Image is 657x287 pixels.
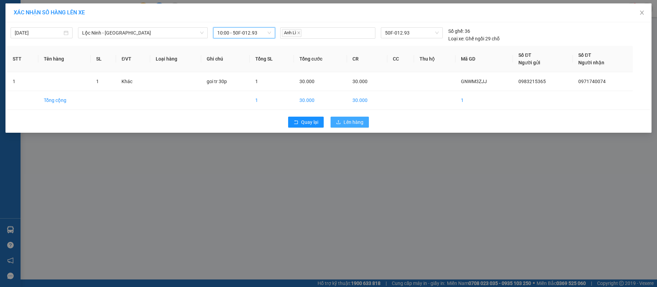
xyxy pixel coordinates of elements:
button: uploadLên hàng [331,117,369,128]
span: 1 [255,79,258,84]
span: Số ghế: [448,27,464,35]
th: Tổng SL [250,46,294,72]
div: 36 [448,27,470,35]
th: Tổng cước [294,46,347,72]
th: Ghi chú [201,46,250,72]
td: 1 [7,72,38,91]
span: 1 [96,79,99,84]
span: GNWM3ZJJ [461,79,487,84]
th: Loại hàng [150,46,201,72]
button: rollbackQuay lại [288,117,324,128]
span: Loại xe: [448,35,464,42]
span: XÁC NHẬN SỐ HÀNG LÊN XE [14,9,85,16]
th: Mã GD [455,46,513,72]
div: Ghế ngồi 29 chỗ [448,35,500,42]
span: Lộc Ninh - Sài Gòn [82,28,204,38]
span: Người nhận [578,60,604,65]
th: Tên hàng [38,46,91,72]
td: Khác [116,72,150,91]
span: goi tr 30p [207,79,227,84]
span: 0983215365 [518,79,546,84]
span: Anh Lì [282,29,301,37]
span: 50F-012.93 [385,28,438,38]
th: Thu hộ [414,46,455,72]
span: 30.000 [299,79,314,84]
th: SL [91,46,116,72]
td: 30.000 [347,91,388,110]
input: 12/10/2025 [15,29,62,37]
span: close [297,31,300,35]
th: CC [387,46,414,72]
th: ĐVT [116,46,150,72]
th: CR [347,46,388,72]
span: 0971740074 [578,79,606,84]
span: down [200,31,204,35]
th: STT [7,46,38,72]
span: Số ĐT [578,52,591,58]
span: Người gửi [518,60,540,65]
td: 30.000 [294,91,347,110]
span: Số ĐT [518,52,531,58]
span: rollback [294,120,298,125]
span: Quay lại [301,118,318,126]
span: upload [336,120,341,125]
td: 1 [250,91,294,110]
td: Tổng cộng [38,91,91,110]
span: 10:00 - 50F-012.93 [217,28,271,38]
span: close [639,10,645,15]
span: Lên hàng [344,118,363,126]
span: 30.000 [352,79,368,84]
button: Close [632,3,652,23]
td: 1 [455,91,513,110]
